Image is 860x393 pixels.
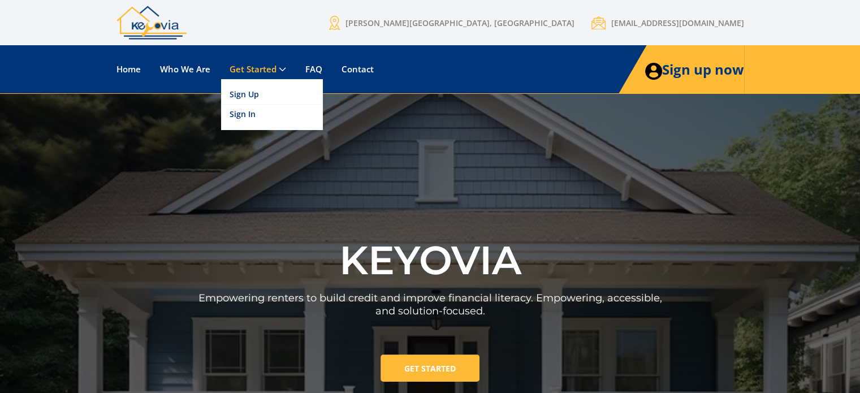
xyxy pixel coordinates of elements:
a: [PERSON_NAME][GEOGRAPHIC_DATA], [GEOGRAPHIC_DATA] [329,16,574,30]
h2: keyovia [197,235,663,286]
a: Contact [333,59,382,79]
a: Get Started [221,59,295,79]
a: Home [116,59,149,79]
a: Sign In [221,105,323,124]
h6: Empowering renters to build credit and improve financial literacy. Empowering, accessible, and so... [197,292,663,318]
a: [EMAIL_ADDRESS][DOMAIN_NAME] [591,16,744,29]
a: FAQ [297,59,331,79]
a: Sign Up [221,85,323,105]
a: Sign up now [645,45,744,93]
span: [EMAIL_ADDRESS][DOMAIN_NAME] [611,17,744,29]
span: [PERSON_NAME][GEOGRAPHIC_DATA], [GEOGRAPHIC_DATA] [345,17,574,29]
a: Get Started [381,355,479,382]
a: Who We Are [152,59,219,79]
